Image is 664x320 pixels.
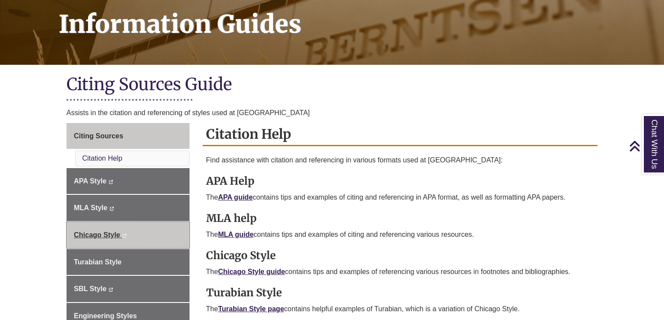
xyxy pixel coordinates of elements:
[74,258,122,266] span: Turabian Style
[218,268,285,275] a: Chicago Style guide
[82,155,123,162] a: Citation Help
[67,222,190,248] a: Chicago Style
[109,180,113,184] i: This link opens in a new window
[109,288,113,292] i: This link opens in a new window
[67,195,190,221] a: MLA Style
[206,174,254,188] strong: APA Help
[206,229,594,240] p: The contains tips and examples of citing and referencing various resources.
[67,249,190,275] a: Turabian Style
[218,193,253,201] a: APA guide
[206,155,594,165] p: Find assistance with citation and referencing in various formats used at [GEOGRAPHIC_DATA]:
[74,312,137,320] span: Engineering Styles
[206,286,282,299] strong: Turabian Style
[67,123,190,149] a: Citing Sources
[74,231,120,239] span: Chicago Style
[122,234,127,238] i: This link opens in a new window
[74,177,107,185] span: APA Style
[206,249,276,262] strong: Chicago Style
[74,132,123,140] span: Citing Sources
[629,140,662,152] a: Back to Top
[206,192,594,203] p: The contains tips and examples of citing and referencing in APA format, as well as formatting APA...
[218,305,284,313] a: Turabian Style page
[218,231,253,238] a: MLA guide
[74,204,108,211] span: MLA Style
[67,109,310,116] span: Assists in the citation and referencing of styles used at [GEOGRAPHIC_DATA]
[67,276,190,302] a: SBL Style
[109,207,114,211] i: This link opens in a new window
[206,267,594,277] p: The contains tips and examples of referencing various resources in footnotes and bibliographies.
[206,304,594,314] p: The contains helpful examples of Turabian, which is a variation of Chicago Style.
[67,168,190,194] a: APA Style
[206,211,256,225] strong: MLA help
[74,285,106,292] span: SBL Style
[67,74,598,97] h1: Citing Sources Guide
[203,123,598,146] h2: Citation Help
